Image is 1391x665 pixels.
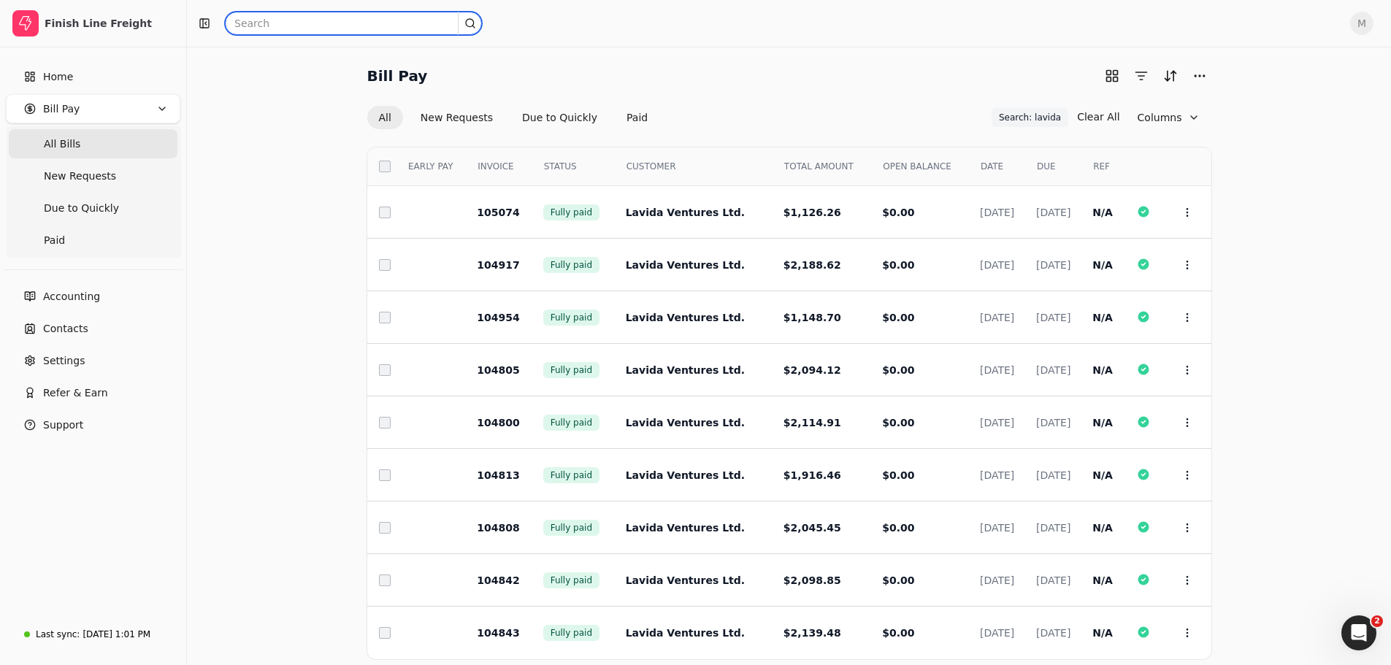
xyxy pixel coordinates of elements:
span: [DATE] [980,364,1014,376]
span: 104917 [477,259,519,271]
span: Paid [44,233,65,248]
iframe: Intercom live chat [1341,615,1376,650]
span: 104800 [477,417,519,428]
button: All [367,106,403,129]
button: Refer & Earn [6,378,180,407]
span: [DATE] [1036,207,1070,218]
a: Contacts [6,314,180,343]
span: Fully paid [551,258,592,272]
span: REF [1093,160,1110,173]
span: Fully paid [551,574,592,587]
span: $0.00 [882,469,914,481]
span: $1,148.70 [783,312,841,323]
span: [DATE] [980,522,1014,534]
span: Lavida Ventures Ltd. [626,364,745,376]
span: Fully paid [551,626,592,639]
a: Last sync:[DATE] 1:01 PM [6,621,180,647]
span: $0.00 [882,522,914,534]
button: Clear All [1077,105,1119,128]
span: Lavida Ventures Ltd. [626,417,745,428]
div: Invoice filter options [367,106,660,129]
input: Search [225,12,482,35]
span: STATUS [544,160,577,173]
span: 104813 [477,469,519,481]
span: Lavida Ventures Ltd. [626,627,745,639]
a: Home [6,62,180,91]
span: Lavida Ventures Ltd. [626,469,745,481]
button: Search: lavida [992,108,1068,127]
span: [DATE] [1036,259,1070,271]
span: $0.00 [882,574,914,586]
span: Fully paid [551,416,592,429]
span: 104843 [477,627,519,639]
span: Lavida Ventures Ltd. [626,312,745,323]
span: Support [43,418,83,433]
a: Accounting [6,282,180,311]
button: M [1350,12,1373,35]
span: $2,188.62 [783,259,841,271]
span: $2,139.48 [783,627,841,639]
span: Contacts [43,321,88,337]
span: [DATE] [980,417,1014,428]
span: 105074 [477,207,519,218]
span: [DATE] [980,627,1014,639]
span: $2,094.12 [783,364,841,376]
span: All Bills [44,137,80,152]
span: [DATE] [980,574,1014,586]
span: Fully paid [551,311,592,324]
span: DUE [1037,160,1056,173]
span: N/A [1092,522,1113,534]
span: CUSTOMER [626,160,676,173]
span: $0.00 [882,259,914,271]
span: Settings [43,353,85,369]
span: $0.00 [882,417,914,428]
div: Last sync: [36,628,80,641]
span: [DATE] [1036,364,1070,376]
span: 104842 [477,574,519,586]
span: N/A [1092,207,1113,218]
a: All Bills [9,129,177,158]
span: DATE [981,160,1003,173]
span: 104954 [477,312,519,323]
span: Due to Quickly [44,201,119,216]
a: Due to Quickly [9,193,177,223]
span: Bill Pay [43,101,80,117]
span: [DATE] [980,312,1014,323]
h2: Bill Pay [367,64,428,88]
span: $0.00 [882,364,914,376]
div: Finish Line Freight [45,16,174,31]
span: 2 [1371,615,1383,627]
span: $0.00 [882,312,914,323]
span: Fully paid [551,364,592,377]
span: [DATE] [1036,417,1070,428]
span: $0.00 [882,207,914,218]
span: Fully paid [551,521,592,534]
span: Lavida Ventures Ltd. [626,259,745,271]
span: INVOICE [478,160,513,173]
span: [DATE] [1036,522,1070,534]
span: OPEN BALANCE [883,160,951,173]
span: [DATE] [1036,627,1070,639]
a: Settings [6,346,180,375]
span: N/A [1092,627,1113,639]
span: EARLY PAY [408,160,453,173]
span: [DATE] [980,469,1014,481]
span: [DATE] [980,207,1014,218]
span: Lavida Ventures Ltd. [626,522,745,534]
span: [DATE] [980,259,1014,271]
span: $2,114.91 [783,417,841,428]
span: N/A [1092,417,1113,428]
span: Fully paid [551,469,592,482]
button: Due to Quickly [510,106,609,129]
span: $2,098.85 [783,574,841,586]
span: $2,045.45 [783,522,841,534]
span: Home [43,69,73,85]
span: Search: lavida [999,111,1061,124]
span: N/A [1092,574,1113,586]
button: New Requests [409,106,505,129]
span: N/A [1092,469,1113,481]
a: New Requests [9,161,177,191]
button: Bill Pay [6,94,180,123]
span: Accounting [43,289,100,304]
span: New Requests [44,169,116,184]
